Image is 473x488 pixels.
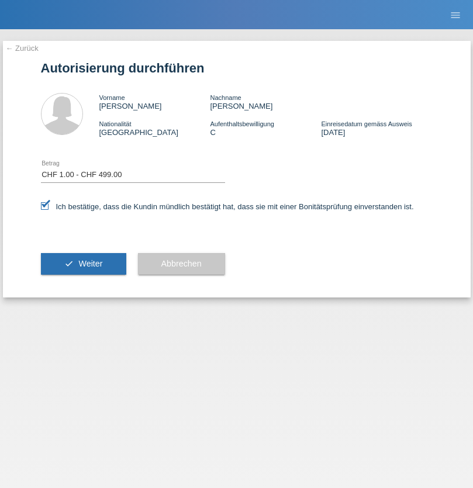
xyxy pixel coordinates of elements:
[450,9,461,21] i: menu
[321,120,412,127] span: Einreisedatum gemäss Ausweis
[41,253,126,275] button: check Weiter
[138,253,225,275] button: Abbrechen
[78,259,102,268] span: Weiter
[41,61,433,75] h1: Autorisierung durchführen
[99,93,210,110] div: [PERSON_NAME]
[210,93,321,110] div: [PERSON_NAME]
[321,119,432,137] div: [DATE]
[6,44,39,53] a: ← Zurück
[161,259,202,268] span: Abbrechen
[64,259,74,268] i: check
[41,202,414,211] label: Ich bestätige, dass die Kundin mündlich bestätigt hat, dass sie mit einer Bonitätsprüfung einvers...
[99,119,210,137] div: [GEOGRAPHIC_DATA]
[210,120,274,127] span: Aufenthaltsbewilligung
[210,94,241,101] span: Nachname
[444,11,467,18] a: menu
[99,120,132,127] span: Nationalität
[99,94,125,101] span: Vorname
[210,119,321,137] div: C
